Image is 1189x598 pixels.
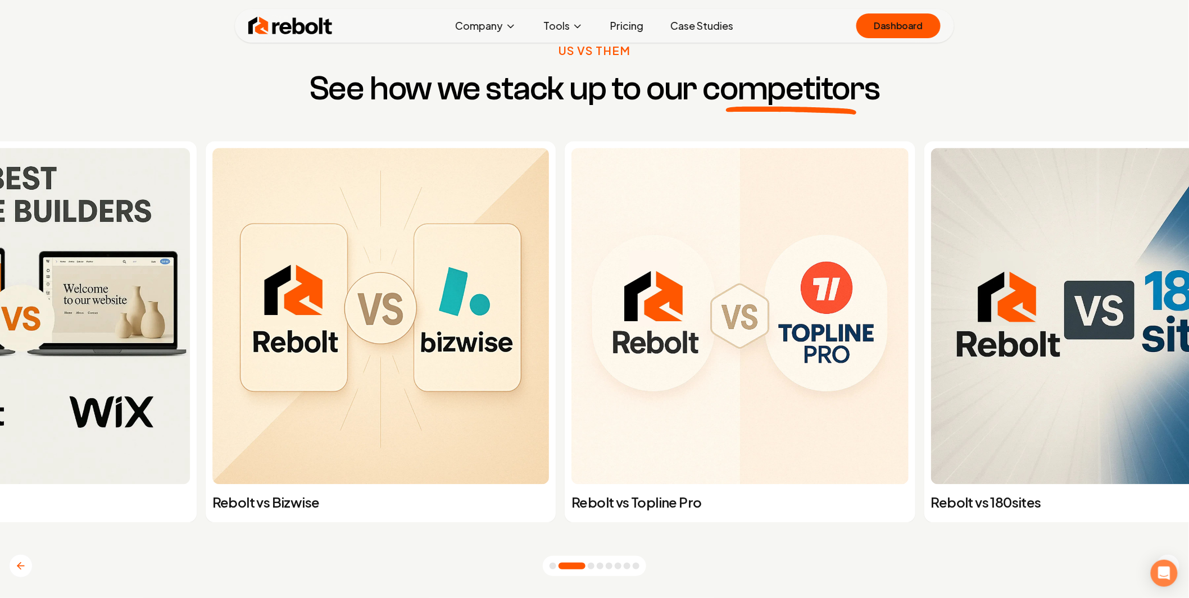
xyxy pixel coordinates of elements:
[601,15,652,37] a: Pricing
[212,494,550,512] p: Rebolt vs Bizwise
[615,563,621,569] button: Go to slide 6
[212,148,550,485] img: Rebolt vs Bizwise
[624,563,630,569] button: Go to slide 7
[633,563,639,569] button: Go to slide 8
[206,141,556,523] a: Rebolt vs BizwiseRebolt vs Bizwise
[248,15,333,37] img: Rebolt Logo
[446,15,525,37] button: Company
[661,15,742,37] a: Case Studies
[565,141,915,523] a: Rebolt vs Topline ProRebolt vs Topline Pro
[559,563,586,569] button: Go to slide 2
[597,563,603,569] button: Go to slide 4
[309,72,880,106] h3: See how we stack up to our
[606,563,612,569] button: Go to slide 5
[588,563,594,569] button: Go to slide 3
[702,72,880,106] span: competitors
[571,494,909,512] p: Rebolt vs Topline Pro
[571,148,909,485] img: Rebolt vs Topline Pro
[1156,554,1180,578] button: Next slide
[856,13,941,38] a: Dashboard
[559,43,630,58] p: Us Vs Them
[534,15,592,37] button: Tools
[1151,560,1178,587] div: Open Intercom Messenger
[550,563,556,569] button: Go to slide 1
[9,554,33,578] button: Previous slide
